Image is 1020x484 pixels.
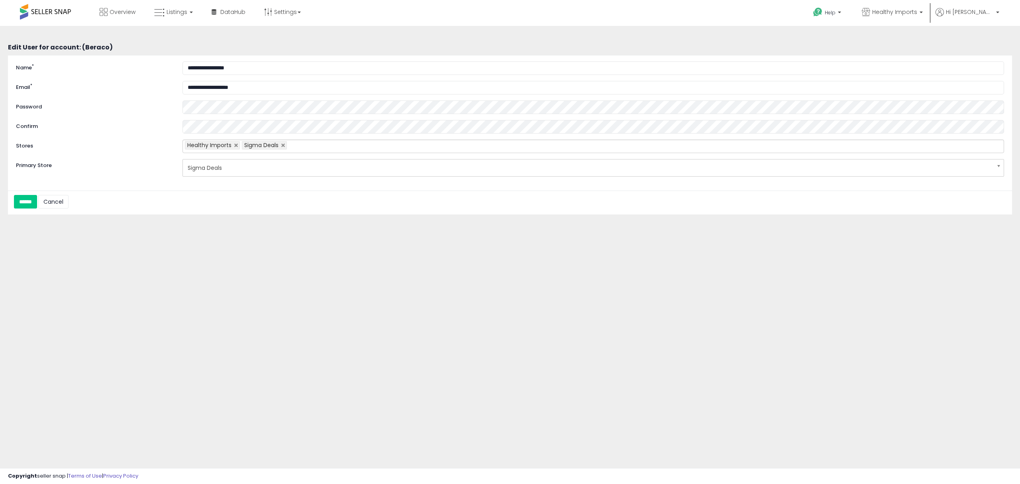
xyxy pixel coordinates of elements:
span: Help [825,9,836,16]
label: Primary Store [10,159,177,169]
span: Healthy Imports [872,8,917,16]
span: Sigma Deals [188,161,989,175]
a: Cancel [38,195,69,209]
span: DataHub [220,8,245,16]
span: Hi [PERSON_NAME] [946,8,994,16]
span: Healthy Imports [187,141,231,149]
span: Sigma Deals [244,141,279,149]
i: Get Help [813,7,823,17]
label: Stores [10,140,177,150]
span: Overview [110,8,135,16]
span: Listings [167,8,187,16]
label: Name [10,61,177,72]
label: Password [10,100,177,111]
label: Email [10,81,177,91]
a: Hi [PERSON_NAME] [936,8,999,26]
label: Confirm [10,120,177,130]
h3: Edit User for account: (Beraco) [8,44,1012,51]
a: Help [807,1,849,26]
